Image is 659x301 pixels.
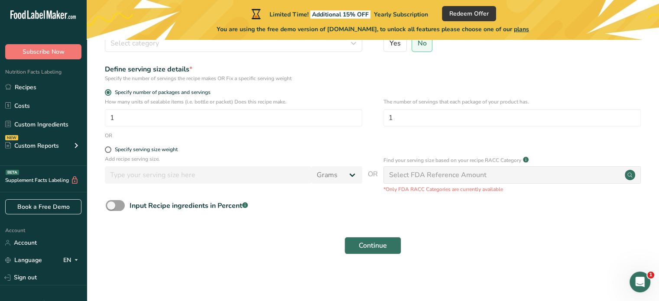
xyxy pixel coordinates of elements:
p: Add recipe serving size. [105,155,362,163]
p: Find your serving size based on your recipe RACC Category [383,156,521,164]
div: Custom Reports [5,141,59,150]
div: BETA [6,170,19,175]
button: Select category [105,35,362,52]
iframe: Intercom live chat [630,272,650,292]
div: Select FDA Reference Amount [389,170,487,180]
div: Specify the number of servings the recipe makes OR Fix a specific serving weight [105,74,362,82]
input: Type your serving size here [105,166,312,184]
a: Language [5,252,42,268]
button: Continue [344,237,401,254]
div: Input Recipe ingredients in Percent [130,201,248,211]
a: Book a Free Demo [5,199,81,214]
div: OR [105,132,112,139]
span: Select category [110,38,159,49]
p: How many units of sealable items (i.e. bottle or packet) Does this recipe make. [105,98,362,106]
span: Yes [390,39,401,48]
button: Redeem Offer [442,6,496,21]
span: Additional 15% OFF [310,10,370,19]
div: Define serving size details [105,64,362,74]
span: No [418,39,427,48]
span: You are using the free demo version of [DOMAIN_NAME], to unlock all features please choose one of... [217,25,529,34]
div: NEW [5,135,18,140]
p: The number of servings that each package of your product has. [383,98,641,106]
div: Specify serving size weight [115,146,178,153]
span: 1 [647,272,654,278]
span: plans [514,25,529,33]
button: Subscribe Now [5,44,81,59]
div: Limited Time! [250,9,428,19]
div: EN [63,255,81,265]
span: Specify number of packages and servings [111,89,211,96]
span: Subscribe Now [23,47,65,56]
span: Continue [359,240,387,251]
span: Redeem Offer [449,9,489,18]
span: Yearly Subscription [374,10,428,19]
span: OR [368,169,378,193]
p: *Only FDA RACC Categories are currently available [383,185,641,193]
